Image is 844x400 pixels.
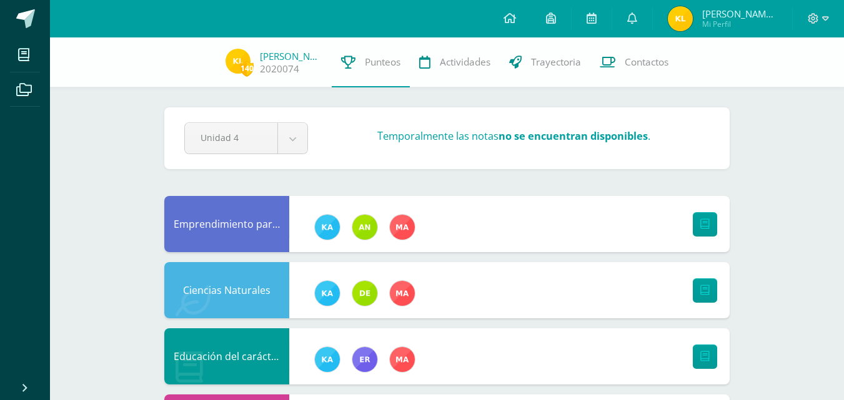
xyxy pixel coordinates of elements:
div: Ciencias Naturales [164,262,289,318]
a: Contactos [590,37,678,87]
strong: no se encuentran disponibles [499,129,648,143]
span: [PERSON_NAME] [PERSON_NAME] [702,7,777,20]
a: Punteos [332,37,410,87]
span: Actividades [440,56,490,69]
span: Trayectoria [531,56,581,69]
span: Unidad 4 [201,123,262,152]
img: 2fed5c3f2027da04ec866e2a5436f393.png [390,281,415,306]
img: 2fed5c3f2027da04ec866e2a5436f393.png [390,215,415,240]
img: 11a70570b33d653b35fbbd11dfde3caa.png [315,215,340,240]
img: 24e93427354e2860561080e027862b98.png [352,347,377,372]
div: Educación del carácter [164,328,289,384]
img: 11a70570b33d653b35fbbd11dfde3caa.png [315,347,340,372]
img: 5366df5bd24d28d45c968ba959c7cfae.png [668,6,693,31]
a: Trayectoria [500,37,590,87]
a: Unidad 4 [185,123,307,154]
span: 140 [240,61,254,76]
img: 11a70570b33d653b35fbbd11dfde3caa.png [315,281,340,306]
a: [PERSON_NAME] [260,50,322,62]
span: Punteos [365,56,400,69]
img: a0f5f5afb1d5eb19c05f5fc52693af15.png [352,281,377,306]
h3: Temporalmente las notas . [377,129,650,143]
img: 2fed5c3f2027da04ec866e2a5436f393.png [390,347,415,372]
a: Actividades [410,37,500,87]
img: 5366df5bd24d28d45c968ba959c7cfae.png [226,49,251,74]
div: Emprendimiento para la Productividad [164,196,289,252]
img: 51c9151a63d77c0d465fd617935f6a90.png [352,215,377,240]
span: Contactos [625,56,668,69]
span: Mi Perfil [702,19,777,29]
a: 2020074 [260,62,299,76]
